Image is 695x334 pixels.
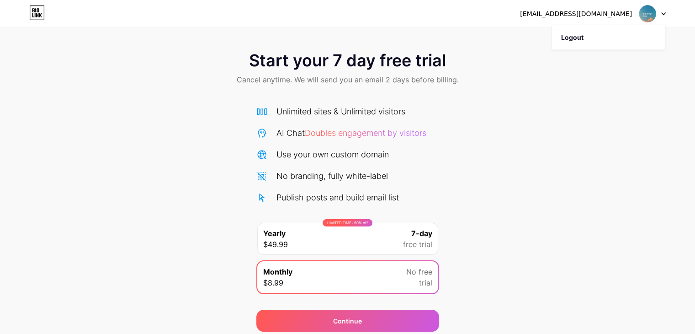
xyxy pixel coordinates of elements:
[552,25,665,50] li: Logout
[406,266,432,277] span: No free
[276,127,426,139] div: AI Chat
[333,316,362,326] div: Continue
[263,277,283,288] span: $8.99
[639,5,656,22] img: memoarframes
[403,239,432,250] span: free trial
[276,105,405,118] div: Unlimited sites & Unlimited visitors
[237,74,459,85] span: Cancel anytime. We will send you an email 2 days before billing.
[276,148,389,161] div: Use your own custom domain
[411,228,432,239] span: 7-day
[276,191,399,204] div: Publish posts and build email list
[323,219,372,226] div: LIMITED TIME : 50% off
[263,228,286,239] span: Yearly
[419,277,432,288] span: trial
[305,128,426,138] span: Doubles engagement by visitors
[520,9,632,19] div: [EMAIL_ADDRESS][DOMAIN_NAME]
[263,266,292,277] span: Monthly
[249,51,446,70] span: Start your 7 day free trial
[263,239,288,250] span: $49.99
[276,170,388,182] div: No branding, fully white-label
